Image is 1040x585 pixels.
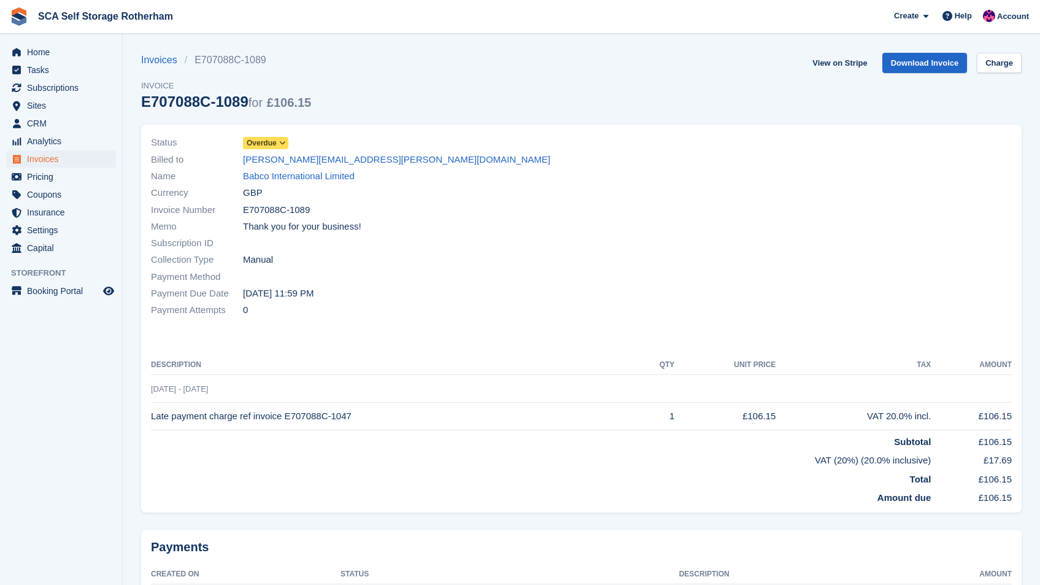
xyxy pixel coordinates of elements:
[931,403,1012,430] td: £106.15
[27,186,101,203] span: Coupons
[151,270,243,284] span: Payment Method
[151,355,637,375] th: Description
[151,203,243,217] span: Invoice Number
[882,53,968,73] a: Download Invoice
[151,384,208,393] span: [DATE] - [DATE]
[6,282,116,300] a: menu
[151,236,243,250] span: Subscription ID
[151,136,243,150] span: Status
[6,204,116,221] a: menu
[27,97,101,114] span: Sites
[637,403,674,430] td: 1
[10,7,28,26] img: stora-icon-8386f47178a22dfd0bd8f6a31ec36ba5ce8667c1dd55bd0f319d3a0aa187defe.svg
[910,474,931,484] strong: Total
[248,96,263,109] span: for
[931,355,1012,375] th: Amount
[674,403,776,430] td: £106.15
[6,44,116,61] a: menu
[679,565,915,584] th: Description
[27,168,101,185] span: Pricing
[27,239,101,257] span: Capital
[243,287,314,301] time: 2025-09-22 22:59:59 UTC
[11,267,122,279] span: Storefront
[151,540,1012,555] h2: Payments
[151,153,243,167] span: Billed to
[776,355,931,375] th: Tax
[894,10,919,22] span: Create
[267,96,311,109] span: £106.15
[151,565,341,584] th: Created On
[983,10,995,22] img: Sam Chapman
[674,355,776,375] th: Unit Price
[6,61,116,79] a: menu
[243,153,550,167] a: [PERSON_NAME][EMAIL_ADDRESS][PERSON_NAME][DOMAIN_NAME]
[6,222,116,239] a: menu
[27,61,101,79] span: Tasks
[931,449,1012,468] td: £17.69
[151,403,637,430] td: Late payment charge ref invoice E707088C-1047
[6,186,116,203] a: menu
[151,253,243,267] span: Collection Type
[101,284,116,298] a: Preview store
[243,203,310,217] span: E707088C-1089
[27,282,101,300] span: Booking Portal
[6,133,116,150] a: menu
[877,492,931,503] strong: Amount due
[27,79,101,96] span: Subscriptions
[141,53,185,68] a: Invoices
[27,150,101,168] span: Invoices
[915,565,1012,584] th: Amount
[243,136,288,150] a: Overdue
[243,169,355,184] a: Babco International Limited
[931,486,1012,505] td: £106.15
[931,430,1012,449] td: £106.15
[151,169,243,184] span: Name
[151,287,243,301] span: Payment Due Date
[6,239,116,257] a: menu
[151,303,243,317] span: Payment Attempts
[27,204,101,221] span: Insurance
[6,150,116,168] a: menu
[894,436,931,447] strong: Subtotal
[27,115,101,132] span: CRM
[243,186,263,200] span: GBP
[341,565,679,584] th: Status
[247,138,277,149] span: Overdue
[807,53,872,73] a: View on Stripe
[27,133,101,150] span: Analytics
[6,79,116,96] a: menu
[243,220,361,234] span: Thank you for your business!
[637,355,674,375] th: QTY
[955,10,972,22] span: Help
[33,6,178,26] a: SCA Self Storage Rotherham
[6,168,116,185] a: menu
[243,253,273,267] span: Manual
[27,44,101,61] span: Home
[6,97,116,114] a: menu
[151,186,243,200] span: Currency
[141,93,311,110] div: E707088C-1089
[141,53,311,68] nav: breadcrumbs
[977,53,1022,73] a: Charge
[141,80,311,92] span: Invoice
[931,468,1012,487] td: £106.15
[27,222,101,239] span: Settings
[997,10,1029,23] span: Account
[151,449,931,468] td: VAT (20%) (20.0% inclusive)
[776,409,931,424] div: VAT 20.0% incl.
[6,115,116,132] a: menu
[151,220,243,234] span: Memo
[243,303,248,317] span: 0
